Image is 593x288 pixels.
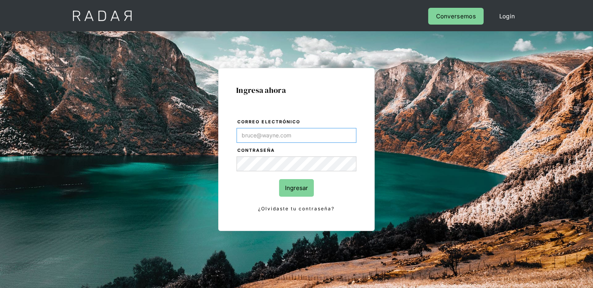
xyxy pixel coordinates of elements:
form: Login Form [236,118,357,213]
label: Contraseña [237,147,356,155]
label: Correo electrónico [237,118,356,126]
a: ¿Olvidaste tu contraseña? [237,204,356,213]
a: Login [491,8,523,25]
input: Ingresar [279,179,314,197]
h1: Ingresa ahora [236,86,357,94]
a: Conversemos [428,8,484,25]
input: bruce@wayne.com [237,128,356,143]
